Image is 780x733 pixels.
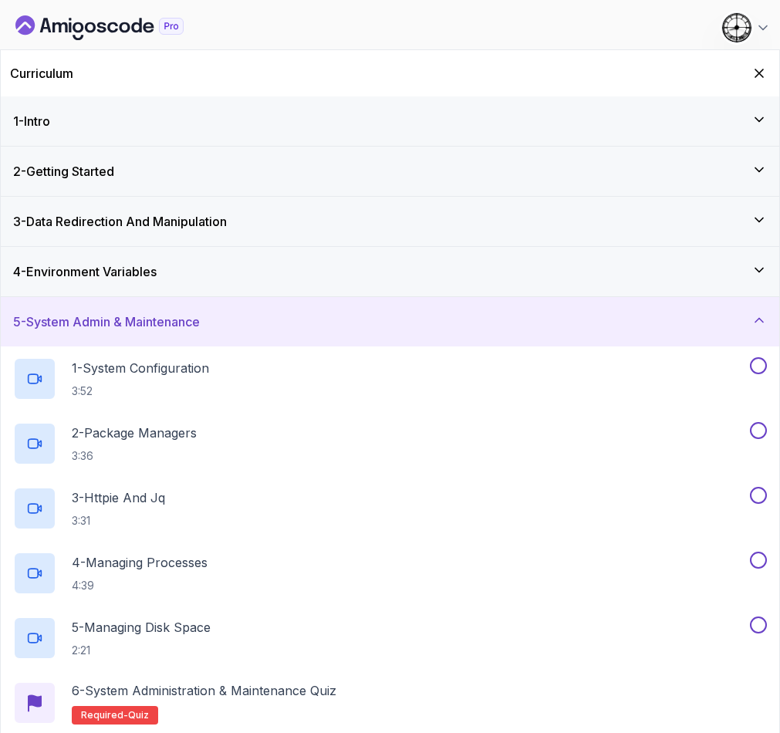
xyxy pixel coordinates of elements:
[1,96,779,146] button: 1-Intro
[72,553,208,572] p: 4 - Managing Processes
[1,197,779,246] button: 3-Data Redirection And Manipulation
[72,359,209,377] p: 1 - System Configuration
[72,383,209,399] p: 3:52
[72,643,211,658] p: 2:21
[722,13,751,42] img: user profile image
[81,709,128,721] span: Required-
[128,709,149,721] span: quiz
[13,162,114,181] h3: 2 - Getting Started
[13,312,200,331] h3: 5 - System Admin & Maintenance
[72,488,165,507] p: 3 - Httpie And Jq
[13,616,767,660] button: 5-Managing Disk Space2:21
[13,487,767,530] button: 3-Httpie And Jq3:31
[72,681,336,700] p: 6 - System Administration & Maintenance Quiz
[15,15,219,40] a: Dashboard
[1,147,779,196] button: 2-Getting Started
[1,247,779,296] button: 4-Environment Variables
[1,297,779,346] button: 5-System Admin & Maintenance
[13,422,767,465] button: 2-Package Managers3:36
[72,424,197,442] p: 2 - Package Managers
[748,62,770,84] button: Hide Curriculum for mobile
[13,357,767,400] button: 1-System Configuration3:52
[13,552,767,595] button: 4-Managing Processes4:39
[13,212,227,231] h3: 3 - Data Redirection And Manipulation
[72,578,208,593] p: 4:39
[72,448,197,464] p: 3:36
[13,681,767,725] button: 6-System Administration & Maintenance QuizRequired-quiz
[72,618,211,637] p: 5 - Managing Disk Space
[72,513,165,529] p: 3:31
[13,262,157,281] h3: 4 - Environment Variables
[721,12,771,43] button: user profile image
[13,112,50,130] h3: 1 - Intro
[10,64,73,83] h2: Curriculum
